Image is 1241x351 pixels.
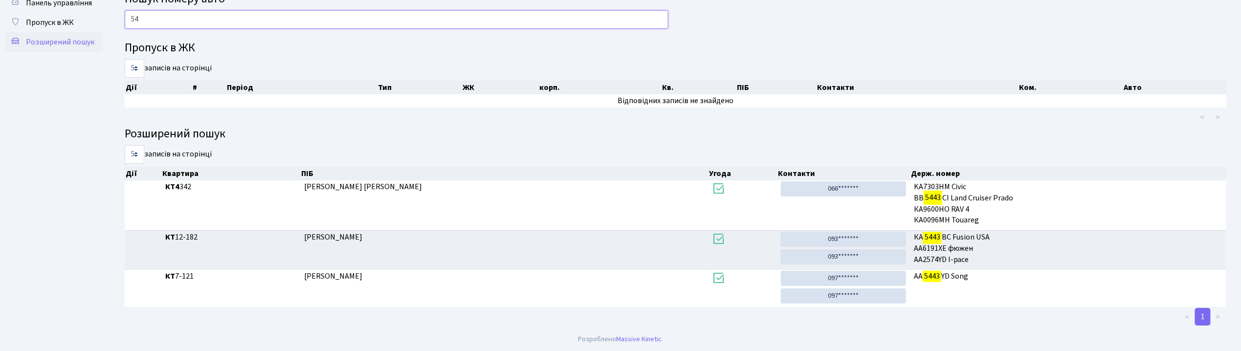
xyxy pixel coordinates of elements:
[1123,81,1226,94] th: Авто
[125,10,668,29] input: Пошук
[377,81,462,94] th: Тип
[165,232,175,242] b: КТ
[923,269,941,283] mark: 5443
[1195,308,1211,326] a: 1
[736,81,816,94] th: ПІБ
[661,81,736,94] th: Кв.
[226,81,377,94] th: Період
[192,81,226,94] th: #
[538,81,661,94] th: корп.
[304,232,362,242] span: [PERSON_NAME]
[5,32,103,52] a: Розширений пошук
[777,167,910,180] th: Контакти
[161,167,300,180] th: Квартира
[914,232,1222,265] span: КА ВС Fusion USA АА6191ХЕ фюжен AA2574YD I-pace
[125,59,212,78] label: записів на сторінці
[304,271,362,282] span: [PERSON_NAME]
[5,13,103,32] a: Пропуск в ЖК
[26,17,74,28] span: Пропуск в ЖК
[165,232,296,243] span: 12-182
[300,167,708,180] th: ПІБ
[462,81,538,94] th: ЖК
[914,271,1222,282] span: АА YD Song
[165,271,175,282] b: КТ
[125,41,1226,55] h4: Пропуск в ЖК
[125,59,144,78] select: записів на сторінці
[923,230,942,244] mark: 5443
[125,145,212,164] label: записів на сторінці
[165,181,296,193] span: 342
[924,191,942,204] mark: 5443
[165,181,179,192] b: КТ4
[708,167,777,180] th: Угода
[125,94,1226,108] td: Відповідних записів не знайдено
[816,81,1019,94] th: Контакти
[578,334,663,345] div: Розроблено .
[125,145,144,164] select: записів на сторінці
[1019,81,1123,94] th: Ком.
[125,127,1226,141] h4: Розширений пошук
[125,167,161,180] th: Дії
[910,167,1226,180] th: Держ. номер
[165,271,296,282] span: 7-121
[304,181,422,192] span: [PERSON_NAME] [PERSON_NAME]
[125,81,192,94] th: Дії
[616,334,662,344] a: Massive Kinetic
[914,181,1222,226] span: KA7303HM Civic ВВ СІ Land Cruiser Prado КА9600НО RAV 4 КА0096МН Touareg
[26,37,94,47] span: Розширений пошук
